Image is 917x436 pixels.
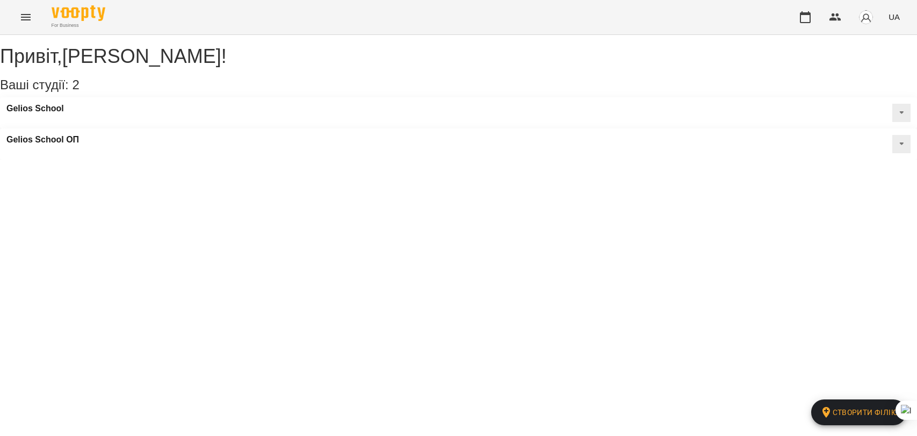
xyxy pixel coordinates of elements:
[52,22,105,29] span: For Business
[858,10,873,25] img: avatar_s.png
[13,4,39,30] button: Menu
[6,135,79,145] a: Gelios School ОП
[52,5,105,21] img: Voopty Logo
[6,104,64,113] a: Gelios School
[72,77,79,92] span: 2
[889,11,900,23] span: UA
[884,7,904,27] button: UA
